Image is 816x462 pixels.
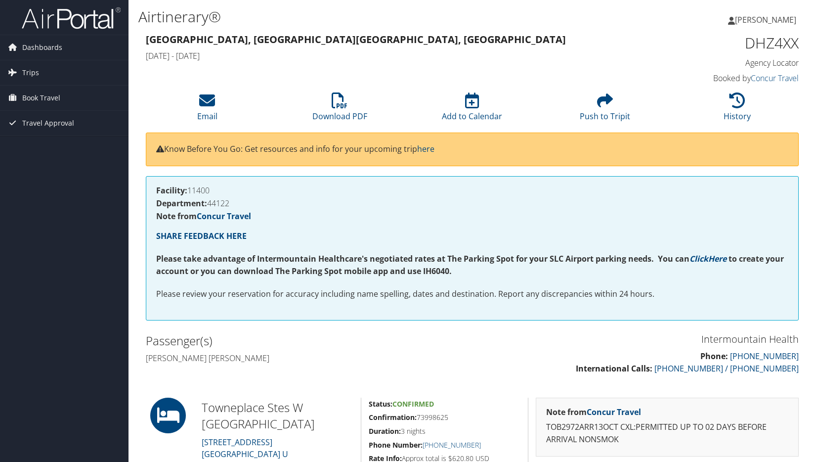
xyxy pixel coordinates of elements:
[156,185,187,196] strong: Facility:
[138,6,584,27] h1: Airtinerary®
[700,351,728,362] strong: Phone:
[369,399,392,409] strong: Status:
[417,143,434,154] a: here
[156,143,788,156] p: Know Before You Go: Get resources and info for your upcoming trip
[751,73,799,84] a: Concur Travel
[22,86,60,110] span: Book Travel
[146,50,632,61] h4: [DATE] - [DATE]
[146,353,465,364] h4: [PERSON_NAME] [PERSON_NAME]
[156,231,247,241] a: SHARE FEEDBACK HERE
[156,186,788,194] h4: 11400
[369,426,401,436] strong: Duration:
[735,14,796,25] span: [PERSON_NAME]
[156,198,207,209] strong: Department:
[728,5,806,35] a: [PERSON_NAME]
[646,73,799,84] h4: Booked by
[369,413,520,422] h5: 73998625
[369,440,423,450] strong: Phone Number:
[392,399,434,409] span: Confirmed
[197,98,217,122] a: Email
[156,211,251,222] strong: Note from
[312,98,367,122] a: Download PDF
[22,60,39,85] span: Trips
[580,98,630,122] a: Push to Tripit
[442,98,502,122] a: Add to Calendar
[369,413,417,422] strong: Confirmation:
[646,33,799,53] h1: DHZ4XX
[587,407,641,417] a: Concur Travel
[146,33,566,46] strong: [GEOGRAPHIC_DATA], [GEOGRAPHIC_DATA] [GEOGRAPHIC_DATA], [GEOGRAPHIC_DATA]
[689,253,708,264] a: Click
[369,426,520,436] h5: 3 nights
[22,35,62,60] span: Dashboards
[156,199,788,207] h4: 44122
[708,253,727,264] a: Here
[546,407,641,417] strong: Note from
[156,288,788,301] p: Please review your reservation for accuracy including name spelling, dates and destination. Repor...
[156,253,689,264] strong: Please take advantage of Intermountain Healthcare's negotiated rates at The Parking Spot for your...
[724,98,751,122] a: History
[202,437,288,460] a: [STREET_ADDRESS][GEOGRAPHIC_DATA] U
[480,332,799,346] h3: Intermountain Health
[654,363,799,374] a: [PHONE_NUMBER] / [PHONE_NUMBER]
[22,111,74,136] span: Travel Approval
[730,351,799,362] a: [PHONE_NUMBER]
[146,332,465,349] h2: Passenger(s)
[576,363,652,374] strong: International Calls:
[423,440,481,450] a: [PHONE_NUMBER]
[22,6,121,30] img: airportal-logo.png
[646,57,799,68] h4: Agency Locator
[202,399,354,432] h2: Towneplace Stes W [GEOGRAPHIC_DATA]
[197,211,251,222] a: Concur Travel
[546,421,788,446] p: TOB2972ARR13OCT CXL:PERMITTED UP TO 02 DAYS BEFORE ARRIVAL NONSMOK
